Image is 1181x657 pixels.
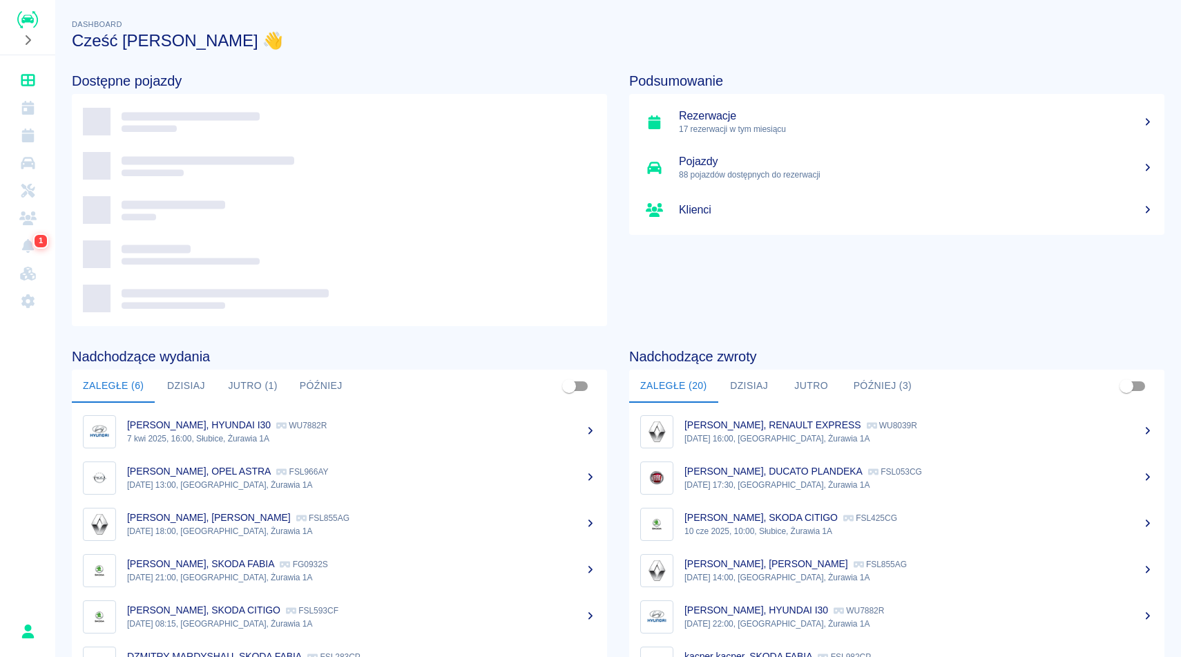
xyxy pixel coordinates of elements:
button: Rafał Płaza [13,617,42,646]
img: Image [644,604,670,630]
a: Image[PERSON_NAME], DUCATO PLANDEKA FSL053CG[DATE] 17:30, [GEOGRAPHIC_DATA], Żurawia 1A [629,455,1164,501]
p: 10 cze 2025, 10:00, Słubice, Żurawia 1A [684,525,1153,537]
p: [PERSON_NAME], SKODA CITIGO [127,604,280,616]
span: 1 [36,234,46,248]
a: Rezerwacje [6,122,50,149]
p: [PERSON_NAME], [PERSON_NAME] [127,512,291,523]
a: Powiadomienia [6,232,50,260]
a: Image[PERSON_NAME], SKODA FABIA FG0932S[DATE] 21:00, [GEOGRAPHIC_DATA], Żurawia 1A [72,547,607,593]
button: Jutro (1) [217,370,288,403]
p: 17 rezerwacji w tym miesiącu [679,123,1153,135]
p: [DATE] 14:00, [GEOGRAPHIC_DATA], Żurawia 1A [684,571,1153,584]
button: Rozwiń nawigację [17,31,38,49]
p: FSL855AG [854,560,907,569]
img: Image [86,419,113,445]
a: Dashboard [6,66,50,94]
img: Image [644,419,670,445]
a: Image[PERSON_NAME], SKODA CITIGO FSL593CF[DATE] 08:15, [GEOGRAPHIC_DATA], Żurawia 1A [72,593,607,640]
a: Kalendarz [6,94,50,122]
p: FSL855AG [296,513,349,523]
p: [PERSON_NAME], HYUNDAI I30 [684,604,828,616]
p: WU8039R [867,421,917,430]
span: Pokaż przypisane tylko do mnie [1113,373,1140,399]
p: [PERSON_NAME], SKODA FABIA [127,558,274,569]
p: FSL593CF [286,606,338,616]
p: 7 kwi 2025, 16:00, Słubice, Żurawia 1A [127,432,596,445]
a: Ustawienia [6,287,50,315]
button: Zaległe (6) [72,370,155,403]
p: FSL425CG [843,513,897,523]
p: [DATE] 13:00, [GEOGRAPHIC_DATA], Żurawia 1A [127,479,596,491]
button: Zaległe (20) [629,370,718,403]
img: Image [644,465,670,491]
img: Image [644,511,670,537]
p: WU7882R [834,606,884,616]
img: Image [86,465,113,491]
img: Image [644,558,670,584]
a: Image[PERSON_NAME], [PERSON_NAME] FSL855AG[DATE] 14:00, [GEOGRAPHIC_DATA], Żurawia 1A [629,547,1164,593]
p: [PERSON_NAME], RENAULT EXPRESS [684,419,861,430]
h4: Dostępne pojazdy [72,73,607,89]
img: Image [86,558,113,584]
a: Flota [6,149,50,177]
a: Image[PERSON_NAME], HYUNDAI I30 WU7882R[DATE] 22:00, [GEOGRAPHIC_DATA], Żurawia 1A [629,593,1164,640]
p: FG0932S [280,560,327,569]
a: Image[PERSON_NAME], HYUNDAI I30 WU7882R7 kwi 2025, 16:00, Słubice, Żurawia 1A [72,408,607,455]
button: Jutro [780,370,843,403]
a: Serwisy [6,177,50,204]
button: Dzisiaj [718,370,780,403]
a: Widget WWW [6,260,50,287]
p: [DATE] 17:30, [GEOGRAPHIC_DATA], Żurawia 1A [684,479,1153,491]
p: [PERSON_NAME], HYUNDAI I30 [127,419,271,430]
a: Image[PERSON_NAME], RENAULT EXPRESS WU8039R[DATE] 16:00, [GEOGRAPHIC_DATA], Żurawia 1A [629,408,1164,455]
img: Image [86,604,113,630]
a: Klienci [629,191,1164,229]
h4: Nadchodzące wydania [72,348,607,365]
p: [DATE] 22:00, [GEOGRAPHIC_DATA], Żurawia 1A [684,618,1153,630]
span: Pokaż przypisane tylko do mnie [556,373,582,399]
h5: Pojazdy [679,155,1153,169]
p: FSL966AY [276,467,328,477]
a: Image[PERSON_NAME], [PERSON_NAME] FSL855AG[DATE] 18:00, [GEOGRAPHIC_DATA], Żurawia 1A [72,501,607,547]
a: Rezerwacje17 rezerwacji w tym miesiącu [629,99,1164,145]
img: Image [86,511,113,537]
p: FSL053CG [868,467,922,477]
h3: Cześć [PERSON_NAME] 👋 [72,31,1164,50]
button: Później (3) [843,370,923,403]
h4: Podsumowanie [629,73,1164,89]
p: [DATE] 18:00, [GEOGRAPHIC_DATA], Żurawia 1A [127,525,596,537]
img: Renthelp [17,11,38,28]
p: [DATE] 21:00, [GEOGRAPHIC_DATA], Żurawia 1A [127,571,596,584]
p: [PERSON_NAME], [PERSON_NAME] [684,558,848,569]
a: Klienci [6,204,50,232]
a: Image[PERSON_NAME], OPEL ASTRA FSL966AY[DATE] 13:00, [GEOGRAPHIC_DATA], Żurawia 1A [72,455,607,501]
p: [PERSON_NAME], OPEL ASTRA [127,466,271,477]
p: [DATE] 16:00, [GEOGRAPHIC_DATA], Żurawia 1A [684,432,1153,445]
button: Dzisiaj [155,370,217,403]
p: [DATE] 08:15, [GEOGRAPHIC_DATA], Żurawia 1A [127,618,596,630]
p: WU7882R [276,421,327,430]
h5: Rezerwacje [679,109,1153,123]
p: [PERSON_NAME], SKODA CITIGO [684,512,838,523]
button: Później [289,370,354,403]
span: Dashboard [72,20,122,28]
a: Image[PERSON_NAME], SKODA CITIGO FSL425CG10 cze 2025, 10:00, Słubice, Żurawia 1A [629,501,1164,547]
a: Pojazdy88 pojazdów dostępnych do rezerwacji [629,145,1164,191]
h4: Nadchodzące zwroty [629,348,1164,365]
h5: Klienci [679,203,1153,217]
p: 88 pojazdów dostępnych do rezerwacji [679,169,1153,181]
p: [PERSON_NAME], DUCATO PLANDEKA [684,466,863,477]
